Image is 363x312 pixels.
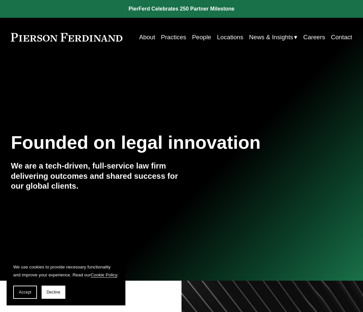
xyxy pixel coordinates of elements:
a: About [139,31,155,43]
span: Accept [19,290,31,295]
a: folder dropdown [249,31,298,43]
p: We use cookies to provide necessary functionality and improve your experience. Read our . [13,263,119,279]
a: Contact [331,31,352,43]
a: People [192,31,211,43]
button: Decline [42,286,65,299]
a: Careers [303,31,325,43]
span: News & Insights [249,32,293,43]
button: Accept [13,286,37,299]
h4: We are a tech-driven, full-service law firm delivering outcomes and shared success for our global... [11,161,181,191]
section: Cookie banner [7,257,125,305]
span: Decline [47,290,60,295]
a: Locations [217,31,244,43]
a: Practices [161,31,186,43]
h1: Founded on legal innovation [11,132,295,153]
a: Cookie Policy [91,272,117,277]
